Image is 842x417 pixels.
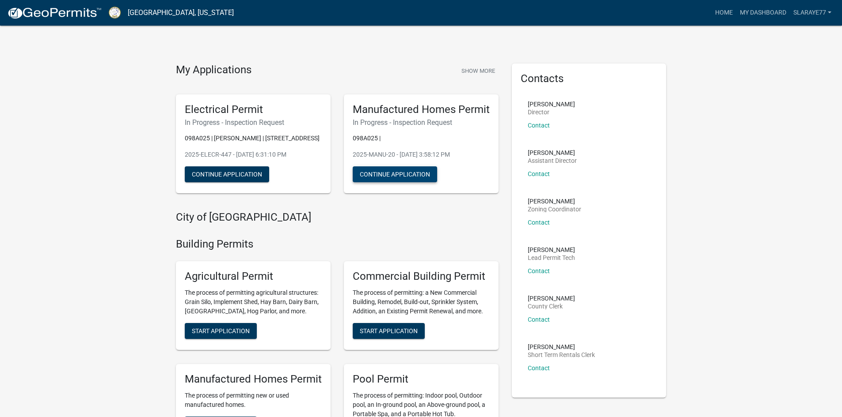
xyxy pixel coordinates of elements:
h4: My Applications [176,64,251,77]
img: Putnam County, Georgia [109,7,121,19]
p: [PERSON_NAME] [528,198,581,204]
a: Contact [528,219,550,226]
span: Start Application [192,327,250,334]
p: The process of permitting agricultural structures: Grain Silo, Implement Shed, Hay Barn, Dairy Ba... [185,288,322,316]
a: Contact [528,364,550,372]
button: Start Application [185,323,257,339]
a: Contact [528,122,550,129]
p: Short Term Rentals Clerk [528,352,595,358]
p: [PERSON_NAME] [528,101,575,107]
a: Contact [528,170,550,177]
h4: Building Permits [176,238,499,251]
p: 2025-MANU-20 - [DATE] 3:58:12 PM [353,150,490,159]
p: [PERSON_NAME] [528,247,575,253]
button: Continue Application [353,166,437,182]
p: [PERSON_NAME] [528,150,577,156]
h5: Pool Permit [353,373,490,386]
p: 098A025 | [353,134,490,143]
a: Home [712,4,736,21]
h5: Electrical Permit [185,103,322,116]
p: 2025-ELECR-447 - [DATE] 6:31:10 PM [185,150,322,159]
span: Start Application [360,327,418,334]
h5: Agricultural Permit [185,270,322,283]
button: Show More [458,64,499,78]
h5: Commercial Building Permit [353,270,490,283]
a: [GEOGRAPHIC_DATA], [US_STATE] [128,5,234,20]
p: Zoning Coordinator [528,206,581,212]
h4: City of [GEOGRAPHIC_DATA] [176,211,499,224]
h5: Manufactured Homes Permit [353,103,490,116]
p: Director [528,109,575,115]
button: Start Application [353,323,425,339]
a: Contact [528,267,550,274]
h5: Manufactured Homes Permit [185,373,322,386]
p: Assistant Director [528,158,577,164]
p: County Clerk [528,303,575,309]
p: Lead Permit Tech [528,255,575,261]
p: The process of permitting new or used manufactured homes. [185,391,322,409]
a: My Dashboard [736,4,790,21]
p: [PERSON_NAME] [528,344,595,350]
p: 098A025 | [PERSON_NAME] | [STREET_ADDRESS] [185,134,322,143]
a: Contact [528,316,550,323]
p: The process of permitting: a New Commercial Building, Remodel, Build-out, Sprinkler System, Addit... [353,288,490,316]
a: Slaraye77 [790,4,835,21]
h6: In Progress - Inspection Request [185,118,322,127]
h5: Contacts [521,72,658,85]
button: Continue Application [185,166,269,182]
p: [PERSON_NAME] [528,295,575,301]
h6: In Progress - Inspection Request [353,118,490,127]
